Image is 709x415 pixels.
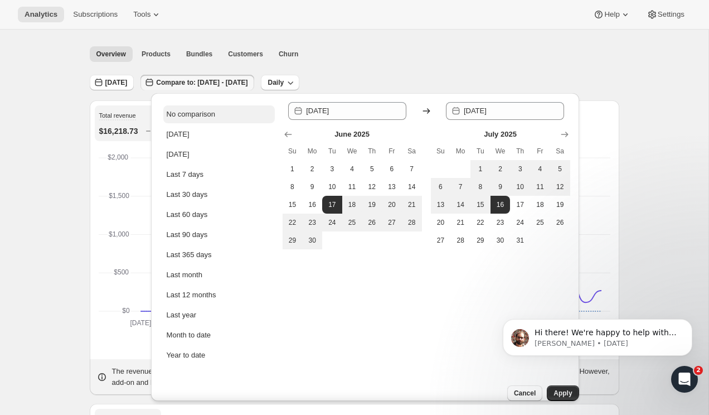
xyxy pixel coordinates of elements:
span: Customers [228,50,263,59]
div: Last 12 months [167,289,216,301]
th: Tuesday [322,142,342,160]
button: Friday July 4 2025 [530,160,550,178]
span: 24 [327,218,338,227]
span: 1 [475,165,486,173]
span: Sa [555,147,566,156]
div: Last month [167,269,202,281]
button: Tools [127,7,168,22]
th: Wednesday [491,142,511,160]
span: Bundles [186,50,212,59]
button: Wednesday June 25 2025 [342,214,362,231]
span: 2 [495,165,506,173]
button: Last 60 days [163,206,275,224]
button: Last 12 months [163,286,275,304]
p: The revenue categories shown may overlap. For instance, revenue from recurring add-ons and bundle... [112,366,613,388]
span: Help [604,10,619,19]
button: Tuesday June 24 2025 [322,214,342,231]
span: 18 [535,200,546,209]
span: 30 [495,236,506,245]
button: Saturday July 12 2025 [550,178,570,196]
text: $0 [122,307,130,315]
span: Subscriptions [73,10,118,19]
iframe: Intercom live chat [671,366,698,393]
span: 8 [287,182,298,191]
div: No comparison [167,109,215,120]
button: Compare to: [DATE] - [DATE] [140,75,254,90]
span: 6 [386,165,397,173]
button: Saturday June 28 2025 [402,214,422,231]
button: Last year [163,306,275,324]
span: 22 [475,218,486,227]
button: Tuesday June 10 2025 [322,178,342,196]
button: No comparison [163,105,275,123]
span: 18 [347,200,358,209]
span: Apply [553,389,572,398]
button: Tuesday July 8 2025 [470,178,491,196]
button: Thursday July 17 2025 [510,196,530,214]
th: Tuesday [470,142,491,160]
span: 4 [535,165,546,173]
span: 10 [514,182,526,191]
span: 12 [366,182,377,191]
button: Last 30 days [163,186,275,204]
span: 19 [555,200,566,209]
span: 9 [495,182,506,191]
button: Wednesday July 23 2025 [491,214,511,231]
button: Monday June 30 2025 [302,231,322,249]
button: [DATE] [163,146,275,163]
span: 12 [555,182,566,191]
button: Apply [547,385,579,401]
th: Thursday [362,142,382,160]
button: Wednesday July 30 2025 [491,231,511,249]
button: Thursday June 12 2025 [362,178,382,196]
span: 14 [455,200,466,209]
span: 4 [347,165,358,173]
span: Total revenue [99,112,136,119]
button: Thursday July 3 2025 [510,160,530,178]
iframe: Intercom notifications message [486,296,709,385]
button: Friday June 6 2025 [382,160,402,178]
span: Th [514,147,526,156]
span: 6 [435,182,446,191]
button: Sunday June 8 2025 [283,178,303,196]
button: Sunday July 20 2025 [431,214,451,231]
span: Overview [96,50,126,59]
th: Sunday [283,142,303,160]
button: Tuesday July 22 2025 [470,214,491,231]
button: Help [586,7,637,22]
button: Monday June 9 2025 [302,178,322,196]
span: Fr [386,147,397,156]
button: Monday July 7 2025 [450,178,470,196]
button: Friday June 13 2025 [382,178,402,196]
span: 24 [514,218,526,227]
button: Sunday June 1 2025 [283,160,303,178]
button: [DATE] [90,75,134,90]
span: 7 [455,182,466,191]
span: Tools [133,10,150,19]
div: [DATE] [167,149,190,160]
button: Friday July 18 2025 [530,196,550,214]
button: Saturday July 19 2025 [550,196,570,214]
text: $1,000 [109,230,129,238]
span: 16 [307,200,318,209]
button: Last 90 days [163,226,275,244]
button: Sunday July 6 2025 [431,178,451,196]
th: Friday [530,142,550,160]
span: 7 [406,165,417,173]
button: Sunday July 13 2025 [431,196,451,214]
span: Su [435,147,446,156]
button: Daily [261,75,299,90]
span: 14 [406,182,417,191]
button: Year to date [163,346,275,364]
button: Tuesday July 1 2025 [470,160,491,178]
span: 21 [455,218,466,227]
div: Last 60 days [167,209,208,220]
span: Th [366,147,377,156]
span: Tu [475,147,486,156]
button: Thursday June 5 2025 [362,160,382,178]
button: Sunday June 22 2025 [283,214,303,231]
button: Wednesday June 18 2025 [342,196,362,214]
span: 25 [347,218,358,227]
